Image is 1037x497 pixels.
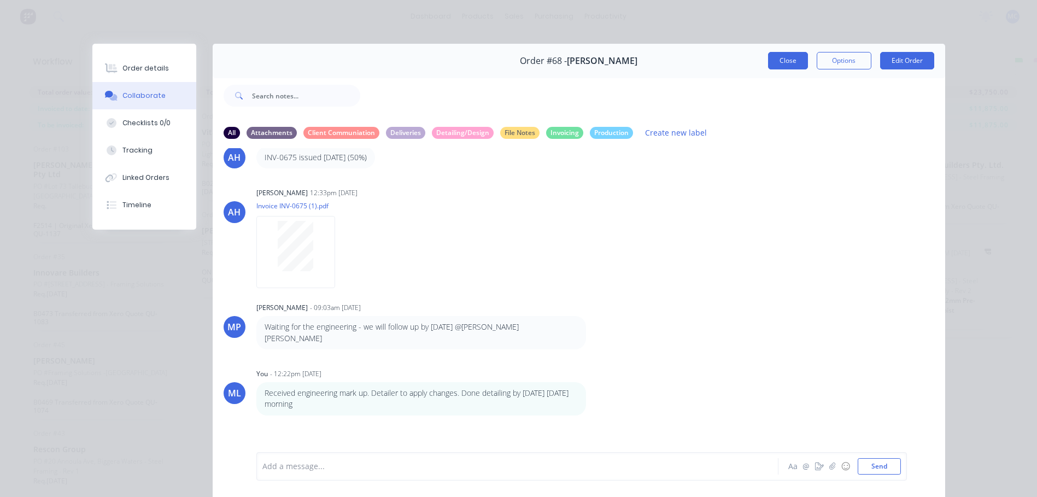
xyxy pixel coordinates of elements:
div: Collaborate [122,91,166,101]
button: ☺ [839,460,852,473]
button: Close [768,52,808,69]
div: Attachments [247,127,297,139]
div: Deliveries [386,127,425,139]
div: AH [228,206,241,219]
button: Edit Order [880,52,934,69]
div: [PERSON_NAME] [256,303,308,313]
button: Send [858,458,901,475]
button: Aa [787,460,800,473]
div: Invoicing [546,127,583,139]
button: Linked Orders [92,164,196,191]
div: [PERSON_NAME] [256,188,308,198]
button: Create new label [640,125,713,140]
div: AH [228,151,241,164]
button: Order details [92,55,196,82]
button: Checklists 0/0 [92,109,196,137]
div: Checklists 0/0 [122,118,171,128]
div: All [224,127,240,139]
div: Linked Orders [122,173,169,183]
p: Waiting for the engineering - we will follow up by [DATE] @[PERSON_NAME] [PERSON_NAME] [265,321,578,344]
button: @ [800,460,813,473]
div: Timeline [122,200,151,210]
button: Tracking [92,137,196,164]
div: 12:33pm [DATE] [310,188,358,198]
span: Order #68 - [520,56,567,66]
div: - 12:22pm [DATE] [270,369,321,379]
div: Order details [122,63,169,73]
p: Received engineering mark up. Detailer to apply changes. Done detailing by [DATE] [DATE] morning [265,388,578,410]
div: - 12:50pm [DATE] [270,435,321,445]
div: You [256,369,268,379]
p: INV-0675 issued [DATE] (50%) [265,152,367,163]
div: You [256,435,268,445]
button: Collaborate [92,82,196,109]
span: [PERSON_NAME] [567,56,637,66]
div: MP [227,320,241,334]
div: Detailing/Design [432,127,494,139]
p: Invoice INV-0675 (1).pdf [256,201,346,211]
input: Search notes... [252,85,360,107]
div: - 09:03am [DATE] [310,303,361,313]
div: ML [228,387,241,400]
div: Tracking [122,145,153,155]
div: Client Communiation [303,127,379,139]
button: Options [817,52,871,69]
div: Production [590,127,633,139]
button: Timeline [92,191,196,219]
div: File Notes [500,127,540,139]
